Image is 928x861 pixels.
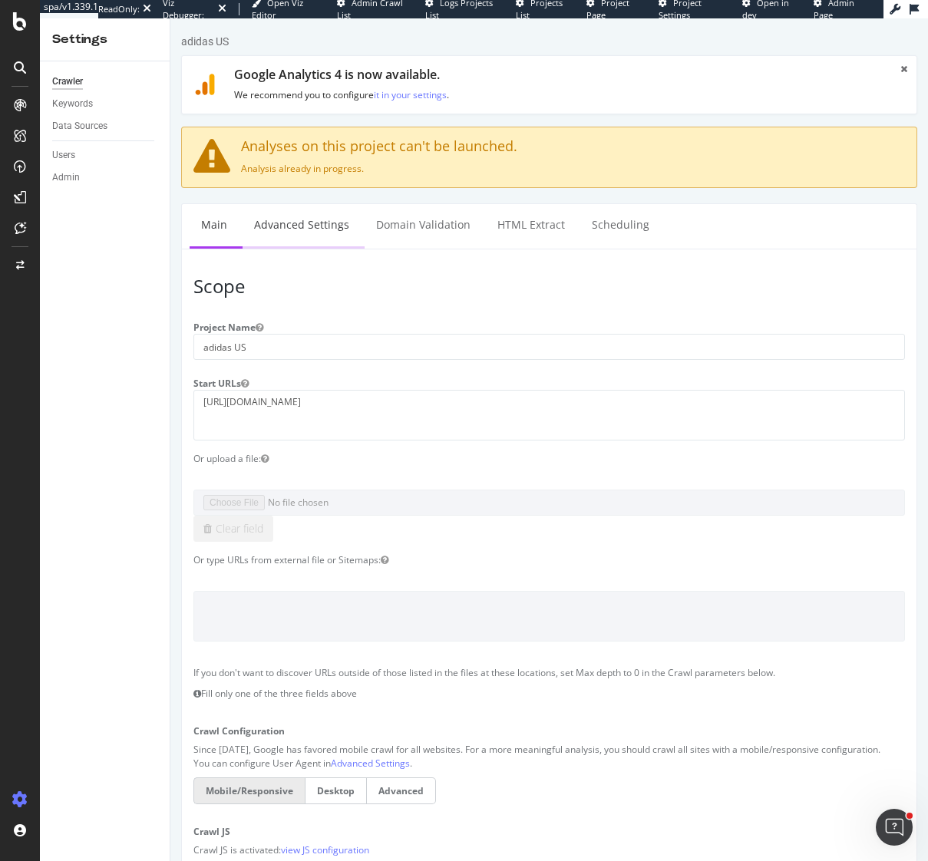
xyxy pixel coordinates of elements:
[12,353,90,371] label: Start URLs
[160,738,239,751] a: Advanced Settings
[52,118,107,134] div: Data Sources
[23,738,735,751] p: You can configure User Agent in .
[876,809,913,846] iframe: Intercom live chat
[52,74,159,90] a: Crawler
[64,50,712,64] h1: Google Analytics 4 is now available.
[52,147,159,163] a: Users
[23,371,735,421] textarea: [URL][DOMAIN_NAME]
[134,759,196,786] label: Desktop
[23,759,134,786] label: Mobile/Responsive
[111,825,199,838] a: view JS configuration
[23,143,735,157] p: Analysis already in progress.
[11,15,58,31] div: adidas US
[196,759,266,786] label: Advanced
[52,74,83,90] div: Crawler
[23,648,735,661] p: If you don't want to discover URLs outside of those listed in the files at these locations, set M...
[52,31,157,48] div: Settings
[71,358,78,371] button: Start URLs
[12,434,746,447] div: Or upload a file:
[98,3,140,15] div: ReadOnly:
[72,186,190,228] a: Advanced Settings
[85,302,93,315] button: Project Name
[52,147,75,163] div: Users
[12,297,104,315] label: Project Name
[12,801,71,820] label: Crawl JS
[52,118,159,134] a: Data Sources
[19,186,68,228] a: Main
[23,820,735,838] p: Crawl JS is activated:
[410,186,490,228] a: Scheduling
[23,258,735,278] h3: Scope
[315,186,406,228] a: HTML Extract
[23,668,735,681] p: Fill only one of the three fields above
[194,186,312,228] a: Domain Validation
[12,535,746,548] div: Or type URLs from external file or Sitemaps:
[23,719,735,737] p: Since [DATE], Google has favored mobile crawl for all websites. For a more meaningful analysis, y...
[203,70,276,83] a: it in your settings
[64,70,712,83] p: We recommend you to configure .
[23,120,735,136] h4: Analyses on this project can't be launched.
[52,96,159,112] a: Keywords
[52,96,93,112] div: Keywords
[52,170,80,186] div: Admin
[52,170,159,186] a: Admin
[24,55,45,77] img: ga4.9118ffdc1441.svg
[12,701,126,719] label: Crawl Configuration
